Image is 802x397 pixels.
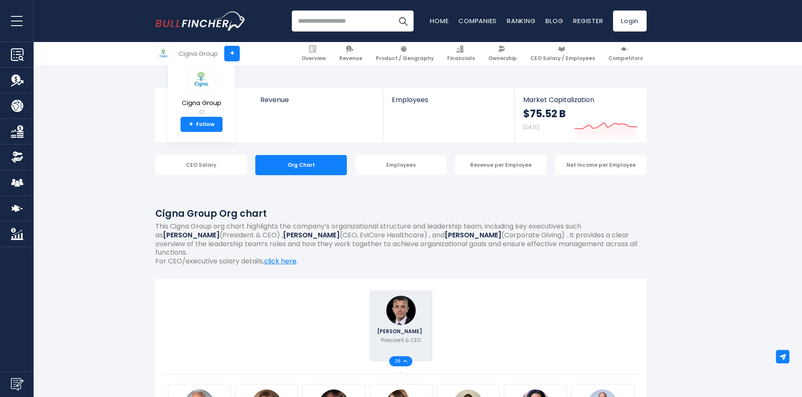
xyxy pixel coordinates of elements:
[181,65,222,117] a: Cigna Group CI
[11,151,24,163] img: Ownership
[381,337,421,344] p: President & CEO
[527,42,599,65] a: CEO Salary / Employees
[155,207,647,221] h1: Cigna Group Org chart
[339,55,362,62] span: Revenue
[455,155,547,175] div: Revenue per Employee
[523,96,637,104] span: Market Capitalization
[515,88,646,142] a: Market Capitalization $75.52 B [DATE]
[608,55,643,62] span: Competitors
[383,88,514,118] a: Employees
[488,55,517,62] span: Ownership
[155,11,246,31] a: Go to homepage
[370,290,432,361] a: David Cordani [PERSON_NAME] President & CEO 26
[443,42,479,65] a: Financials
[507,16,535,25] a: Ranking
[386,296,416,325] img: David Cordani
[182,100,221,107] span: Cigna Group
[447,55,475,62] span: Financials
[163,230,220,240] b: [PERSON_NAME]
[445,230,501,240] b: [PERSON_NAME]
[392,96,506,104] span: Employees
[393,11,414,32] button: Search
[178,49,218,58] div: Cigna Group
[485,42,521,65] a: Ownership
[264,256,296,266] a: click here
[156,45,172,61] img: CI logo
[255,155,347,175] div: Org Chart
[335,42,366,65] a: Revenue
[155,155,247,175] div: CEO Salary
[252,88,383,118] a: Revenue
[377,329,425,334] span: [PERSON_NAME]
[605,42,647,65] a: Competitors
[545,16,563,25] a: Blog
[376,55,434,62] span: Product / Geography
[182,108,221,116] small: CI
[189,121,193,128] strong: +
[555,155,647,175] div: Net Income per Employee
[355,155,447,175] div: Employees
[155,222,647,257] p: This Cigna Group org chart highlights the company’s organizational structure and leadership team,...
[260,96,375,104] span: Revenue
[530,55,595,62] span: CEO Salary / Employees
[298,42,330,65] a: Overview
[430,16,448,25] a: Home
[155,11,246,31] img: Bullfincher logo
[181,117,223,132] a: +Follow
[372,42,438,65] a: Product / Geography
[187,65,216,93] img: CI logo
[301,55,326,62] span: Overview
[523,124,539,131] small: [DATE]
[573,16,603,25] a: Register
[155,257,647,266] p: For CEO/executive salary details, .
[224,46,240,61] a: +
[523,107,566,120] strong: $75.52 B
[395,359,403,363] span: 26
[613,11,647,32] a: Login
[283,230,340,240] b: [PERSON_NAME]
[459,16,497,25] a: Companies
